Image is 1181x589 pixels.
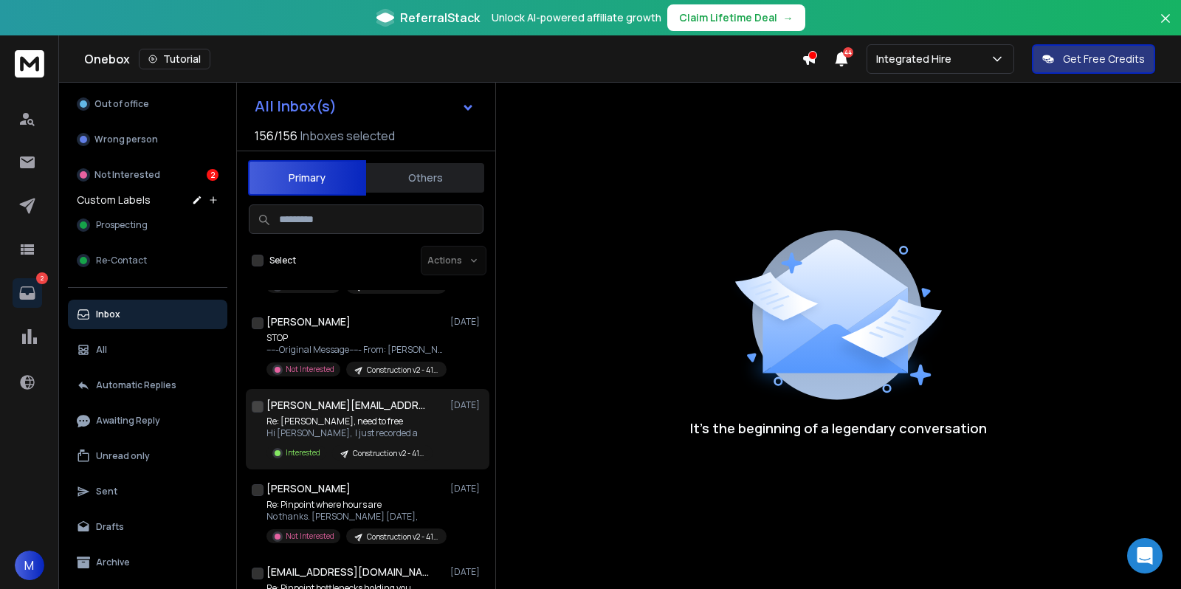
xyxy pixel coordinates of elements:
p: Re: [PERSON_NAME], need to free [266,416,433,427]
span: 44 [843,47,853,58]
button: Not Interested2 [68,160,227,190]
div: 2 [207,169,218,181]
button: All [68,335,227,365]
p: -----Original Message----- From: [PERSON_NAME] [266,344,444,356]
p: Archive [96,557,130,568]
span: Re-Contact [96,255,147,266]
h1: [PERSON_NAME] [266,481,351,496]
button: Close banner [1156,9,1175,44]
p: Re: Pinpoint where hours are [266,499,444,511]
button: Prospecting [68,210,227,240]
p: Drafts [96,521,124,533]
button: Out of office [68,89,227,119]
p: [DATE] [450,399,483,411]
h1: [PERSON_NAME] [266,314,351,329]
p: Not Interested [286,531,334,542]
p: [DATE] [450,316,483,328]
p: Awaiting Reply [96,415,160,427]
p: [DATE] [450,483,483,495]
h1: All Inbox(s) [255,99,337,114]
button: Re-Contact [68,246,227,275]
button: M [15,551,44,580]
button: Sent [68,477,227,506]
p: Construction v2 - 41k Leads [367,531,438,542]
span: ReferralStack [400,9,480,27]
button: All Inbox(s) [243,92,486,121]
p: Sent [96,486,117,497]
p: Unread only [96,450,150,462]
p: It’s the beginning of a legendary conversation [690,418,987,438]
button: Get Free Credits [1032,44,1155,74]
button: Automatic Replies [68,371,227,400]
p: Hi [PERSON_NAME], I just recorded a [266,427,433,439]
span: Prospecting [96,219,148,231]
button: Primary [248,160,366,196]
span: → [783,10,793,25]
button: Tutorial [139,49,210,69]
p: Construction v2 - 41k Leads [367,365,438,376]
button: Others [366,162,484,194]
p: Unlock AI-powered affiliate growth [492,10,661,25]
p: Wrong person [94,134,158,145]
button: Drafts [68,512,227,542]
button: Unread only [68,441,227,471]
p: Get Free Credits [1063,52,1145,66]
button: Awaiting Reply [68,406,227,435]
p: 2 [36,272,48,284]
p: Automatic Replies [96,379,176,391]
p: Construction v2 - 41k Leads [353,448,424,459]
p: [DATE] [450,566,483,578]
button: Inbox [68,300,227,329]
h3: Inboxes selected [300,127,395,145]
button: Wrong person [68,125,227,154]
span: 156 / 156 [255,127,297,145]
p: Not Interested [286,364,334,375]
p: Interested [286,447,320,458]
p: No thanks. [PERSON_NAME] [DATE], [266,511,444,523]
button: Claim Lifetime Deal→ [667,4,805,31]
div: Onebox [84,49,802,69]
p: All [96,344,107,356]
h3: Custom Labels [77,193,151,207]
div: Open Intercom Messenger [1127,538,1163,573]
h1: [PERSON_NAME][EMAIL_ADDRESS][DOMAIN_NAME] [266,398,429,413]
label: Select [269,255,296,266]
h1: [EMAIL_ADDRESS][DOMAIN_NAME] [266,565,429,579]
p: Integrated Hire [876,52,957,66]
p: Inbox [96,309,120,320]
p: Out of office [94,98,149,110]
p: STOP [266,332,444,344]
button: Archive [68,548,227,577]
a: 2 [13,278,42,308]
p: Not Interested [94,169,160,181]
